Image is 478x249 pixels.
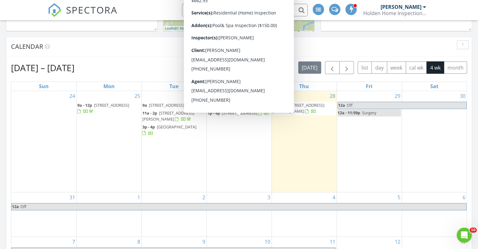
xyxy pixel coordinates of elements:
[207,110,271,117] a: 1p - 4p [STREET_ADDRESS]
[38,82,50,91] a: Sunday
[338,102,345,109] span: 12a
[365,82,374,91] a: Friday
[298,82,310,91] a: Thursday
[165,26,175,30] a: Leaflet
[48,8,118,22] a: SPECTORA
[11,42,43,51] span: Calendar
[176,26,193,30] a: © MapTiler
[206,192,272,237] td: Go to September 3, 2025
[11,61,74,74] h2: [DATE] – [DATE]
[142,110,157,116] span: 11a - 2p
[168,82,180,91] a: Tuesday
[339,61,354,74] button: Next
[182,4,308,16] input: Search everything...
[206,91,272,192] td: Go to August 27, 2025
[358,61,372,74] button: list
[142,124,196,136] a: 3p - 4p [GEOGRAPHIC_DATA]
[381,4,421,10] div: [PERSON_NAME]
[94,102,129,108] span: [STREET_ADDRESS]
[393,237,402,247] a: Go to September 12, 2025
[136,192,141,202] a: Go to September 1, 2025
[77,102,129,114] a: 9a - 12p [STREET_ADDRESS]
[337,192,402,237] td: Go to September 5, 2025
[362,110,376,116] span: Surgery
[201,237,206,247] a: Go to September 9, 2025
[325,61,340,74] button: Previous
[272,102,336,115] a: 9a - 12p [STREET_ADDRESS][PERSON_NAME]
[402,91,467,192] td: Go to August 30, 2025
[263,237,272,247] a: Go to September 10, 2025
[142,102,202,108] a: 9a [STREET_ADDRESS]
[142,123,206,137] a: 3p - 4p [GEOGRAPHIC_DATA]
[214,102,249,108] span: [STREET_ADDRESS]
[198,91,206,101] a: Go to August 26, 2025
[470,228,477,233] span: 10
[157,124,196,130] span: [GEOGRAPHIC_DATA]
[141,91,206,192] td: Go to August 26, 2025
[457,228,472,243] iframe: Intercom live chat
[266,192,272,202] a: Go to September 3, 2025
[20,204,26,209] span: Off
[263,91,272,101] a: Go to August 27, 2025
[142,110,194,122] a: 11a - 2p [STREET_ADDRESS][PERSON_NAME]
[12,203,19,210] span: 12a
[444,61,467,74] button: month
[48,3,62,17] img: The Best Home Inspection Software - Spectora
[163,26,243,31] div: |
[396,192,402,202] a: Go to September 5, 2025
[331,192,337,202] a: Go to September 4, 2025
[142,102,147,108] span: 9a
[371,61,387,74] button: day
[142,110,206,123] a: 11a - 2p [STREET_ADDRESS][PERSON_NAME]
[141,192,206,237] td: Go to September 2, 2025
[222,110,257,116] span: [STREET_ADDRESS]
[328,91,337,101] a: Go to August 28, 2025
[11,192,76,237] td: Go to August 31, 2025
[402,192,467,237] td: Go to September 6, 2025
[76,91,141,192] td: Go to August 25, 2025
[68,91,76,101] a: Go to August 24, 2025
[272,192,337,237] td: Go to September 4, 2025
[194,26,241,30] a: © OpenStreetMap contributors
[298,61,321,74] button: [DATE]
[207,110,269,116] a: 1p - 4p [STREET_ADDRESS]
[133,91,141,101] a: Go to August 25, 2025
[142,124,155,130] span: 3p - 4p
[426,61,444,74] button: 4 wk
[393,91,402,101] a: Go to August 29, 2025
[328,237,337,247] a: Go to September 11, 2025
[272,102,324,114] span: [STREET_ADDRESS][PERSON_NAME]
[142,102,206,109] a: 9a [STREET_ADDRESS]
[233,82,246,91] a: Wednesday
[272,102,287,108] span: 9a - 12p
[136,237,141,247] a: Go to September 8, 2025
[459,91,467,101] a: Go to August 30, 2025
[102,82,116,91] a: Monday
[207,102,271,109] a: 9a [STREET_ADDRESS]
[201,192,206,202] a: Go to September 2, 2025
[272,91,337,192] td: Go to August 28, 2025
[207,102,267,108] a: 9a [STREET_ADDRESS]
[406,61,427,74] button: cal wk
[77,102,92,108] span: 9a - 12p
[76,192,141,237] td: Go to September 1, 2025
[429,82,440,91] a: Saturday
[77,102,141,115] a: 9a - 12p [STREET_ADDRESS]
[272,102,324,114] a: 9a - 12p [STREET_ADDRESS][PERSON_NAME]
[142,110,194,122] span: [STREET_ADDRESS][PERSON_NAME]
[387,61,406,74] button: week
[363,10,426,16] div: Holden Home Inspection Services, LLC
[207,102,212,108] span: 9a
[347,102,353,108] span: Off
[149,102,184,108] span: [STREET_ADDRESS]
[461,192,467,202] a: Go to September 6, 2025
[338,110,360,116] span: 12a - 11:59p
[71,237,76,247] a: Go to September 7, 2025
[207,110,220,116] span: 1p - 4p
[337,91,402,192] td: Go to August 29, 2025
[66,3,118,16] span: SPECTORA
[68,192,76,202] a: Go to August 31, 2025
[11,91,76,192] td: Go to August 24, 2025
